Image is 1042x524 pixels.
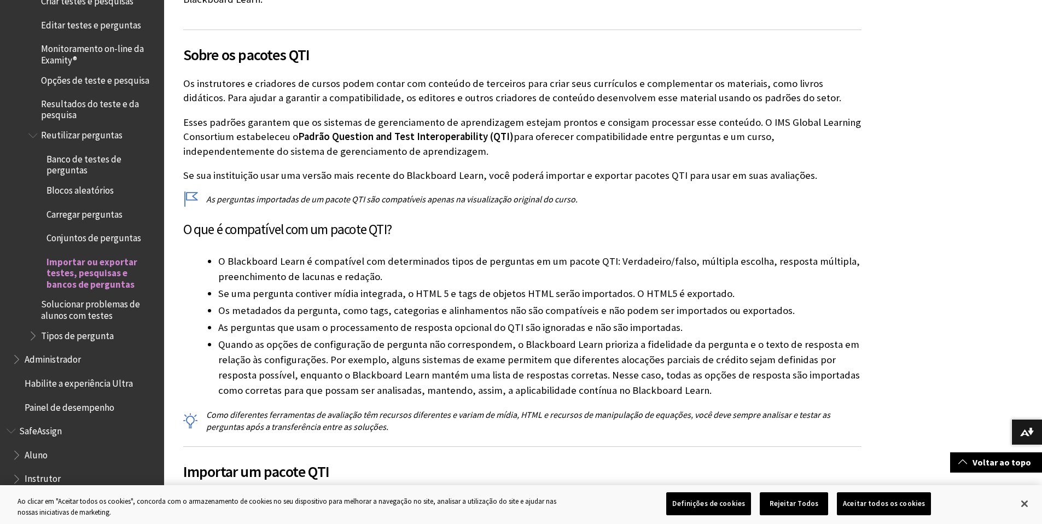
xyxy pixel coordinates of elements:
[183,193,861,205] p: As perguntas importadas de um pacote QTI são compatíveis apenas na visualização original do curso.
[25,446,48,461] span: Aluno
[837,492,931,515] button: Aceitar todos os cookies
[950,452,1042,473] a: Voltar ao topo
[183,115,861,159] p: Esses padrões garantem que os sistemas de gerenciamento de aprendizagem estejam prontos e consiga...
[41,95,156,121] span: Resultados do teste e da pesquisa
[18,496,573,517] div: Ao clicar em "Aceitar todos os cookies", concorda com o armazenamento de cookies no seu dispositi...
[218,254,861,284] li: O Blackboard Learn é compatível com determinados tipos de perguntas em um pacote QTI: Verdadeiro/...
[46,253,156,289] span: Importar ou exportar testes, pesquisas e bancos de perguntas
[218,303,861,318] li: Os metadados da pergunta, como tags, categorias e alinhamentos não são compatíveis e não podem se...
[7,422,158,512] nav: Book outline for Blackboard SafeAssign
[183,168,861,183] p: Se sua instituição usar uma versão mais recente do Blackboard Learn, você poderá importar e expor...
[1012,492,1037,516] button: Fechar
[25,350,81,365] span: Administrador
[760,492,828,515] button: Rejeitar Todos
[218,286,861,301] li: Se uma pergunta contiver mídia integrada, o HTML 5 e tags de objetos HTML serão importados. O HTM...
[25,470,61,485] span: Instrutor
[25,398,114,413] span: Painel de desempenho
[41,295,156,321] span: Solucionar problemas de alunos com testes
[46,205,123,220] span: Carregar perguntas
[41,71,149,86] span: Opções de teste e pesquisa
[46,150,156,176] span: Banco de testes de perguntas
[46,229,141,244] span: Conjuntos de perguntas
[19,422,62,436] span: SafeAssign
[298,130,514,143] span: Padrão Question and Test Interoperability (QTI)
[41,327,114,341] span: Tipos de pergunta
[183,409,861,433] p: Como diferentes ferramentas de avaliação têm recursos diferentes e variam de mídia, HTML e recurs...
[183,446,861,483] h2: Importar um pacote QTI
[218,320,861,335] li: As perguntas que usam o processamento de resposta opcional do QTI são ignoradas e não são importa...
[41,16,141,31] span: Editar testes e perguntas
[41,126,123,141] span: Reutilizar perguntas
[183,30,861,66] h2: Sobre os pacotes QTI
[183,219,861,240] h3: O que é compatível com um pacote QTI?
[666,492,751,515] button: Definições de cookies
[183,77,861,105] p: Os instrutores e criadores de cursos podem contar com conteúdo de terceiros para criar seus currí...
[46,181,114,196] span: Blocos aleatórios
[41,40,156,66] span: Monitoramento on-line da Examity®
[25,374,133,389] span: Habilite a experiência Ultra
[218,337,861,398] li: Quando as opções de configuração de pergunta não correspondem, o Blackboard Learn prioriza a fide...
